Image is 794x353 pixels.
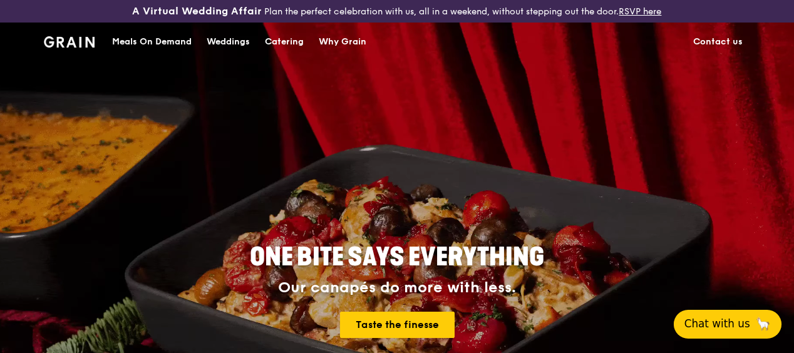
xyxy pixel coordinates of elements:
img: Grain [44,36,95,48]
a: Why Grain [311,23,374,61]
div: Plan the perfect celebration with us, all in a weekend, without stepping out the door. [132,5,661,18]
a: Contact us [686,23,750,61]
button: Chat with us🦙 [674,310,781,339]
span: ONE BITE SAYS EVERYTHING [250,242,544,272]
span: 🦙 [755,316,771,332]
a: Catering [257,23,311,61]
h3: A Virtual Wedding Affair [132,5,262,18]
span: Chat with us [684,316,750,332]
a: Taste the finesse [340,312,455,338]
div: Meals On Demand [112,23,192,61]
a: GrainGrain [44,22,95,59]
div: Weddings [207,23,250,61]
div: Catering [265,23,304,61]
a: RSVP here [619,6,661,17]
a: Weddings [199,23,257,61]
div: Our canapés do more with less. [172,279,622,297]
div: Why Grain [319,23,366,61]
